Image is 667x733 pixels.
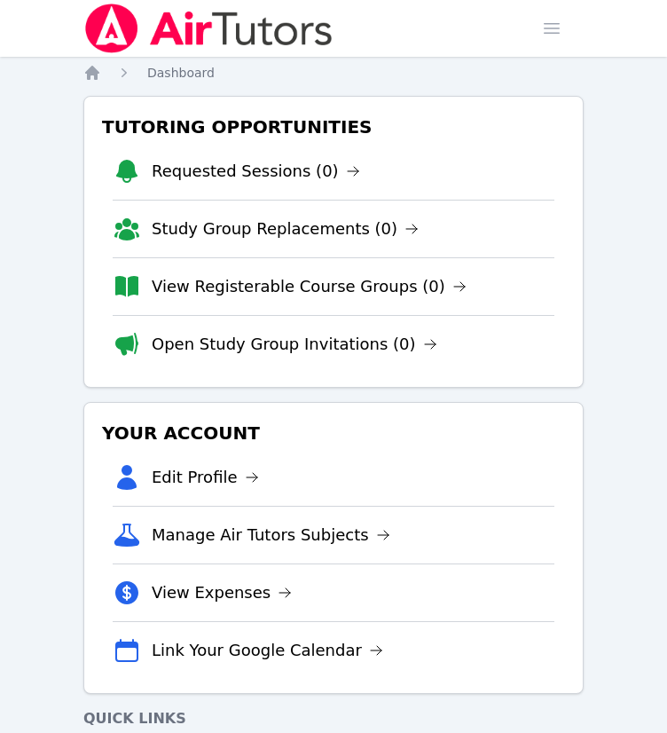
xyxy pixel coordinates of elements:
a: Link Your Google Calendar [152,638,383,663]
h4: Quick Links [83,708,584,729]
a: Manage Air Tutors Subjects [152,523,390,548]
a: Edit Profile [152,465,259,490]
a: Open Study Group Invitations (0) [152,332,437,357]
a: View Expenses [152,580,292,605]
h3: Your Account [98,417,569,449]
img: Air Tutors [83,4,334,53]
a: Dashboard [147,64,215,82]
nav: Breadcrumb [83,64,584,82]
a: Requested Sessions (0) [152,159,360,184]
span: Dashboard [147,66,215,80]
h3: Tutoring Opportunities [98,111,569,143]
a: View Registerable Course Groups (0) [152,274,467,299]
a: Study Group Replacements (0) [152,217,419,241]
